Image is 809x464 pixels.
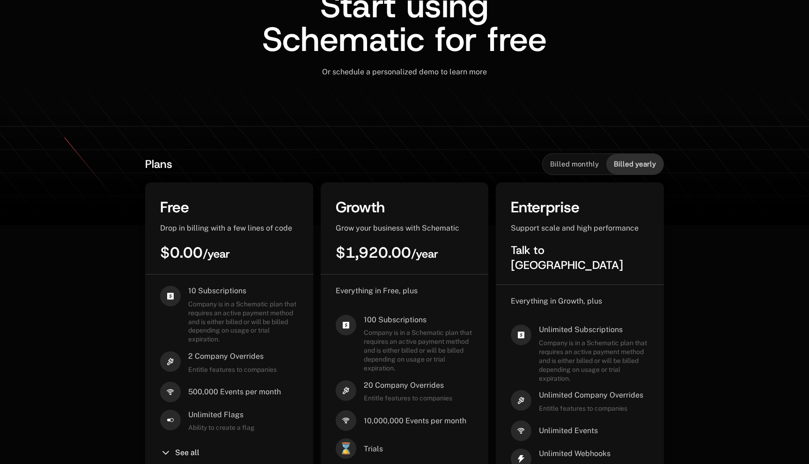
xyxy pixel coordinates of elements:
[539,426,598,436] span: Unlimited Events
[614,159,656,169] span: Billed yearly
[539,404,643,413] span: Entitle features to companies
[203,246,230,261] sub: / year
[336,380,356,401] i: hammer
[336,243,438,262] span: $1,920.00
[364,315,474,325] span: 100 Subscriptions
[364,328,474,372] span: Company is in a Schematic plan that requires an active payment method and is either billed or wil...
[160,286,181,306] i: cashapp
[511,197,580,217] span: Enterprise
[511,224,639,232] span: Support scale and high performance
[336,410,356,431] i: signal
[336,224,459,232] span: Grow your business with Schematic
[336,286,418,295] span: Everything in Free, plus
[411,246,438,261] sub: / year
[175,449,199,457] span: See all
[160,410,181,430] i: boolean-on
[364,416,466,426] span: 10,000,000 Events per month
[539,325,649,335] span: Unlimited Subscriptions
[539,449,649,459] span: Unlimited Webhooks
[160,224,292,232] span: Drop in billing with a few lines of code
[188,365,277,374] span: Entitle features to companies
[188,351,277,362] span: 2 Company Overrides
[322,67,487,76] span: Or schedule a personalized demo to learn more
[539,390,643,400] span: Unlimited Company Overrides
[364,444,383,454] span: Trials
[511,243,623,273] span: Talk to [GEOGRAPHIC_DATA]
[160,197,189,217] span: Free
[336,315,356,335] i: cashapp
[188,423,255,432] span: Ability to create a flag
[160,382,181,402] i: signal
[511,420,531,441] i: signal
[336,197,385,217] span: Growth
[511,390,531,411] i: hammer
[550,159,599,169] span: Billed monthly
[160,243,230,262] span: $0.00
[511,325,531,345] i: cashapp
[188,286,298,296] span: 10 Subscriptions
[336,438,356,459] span: ⌛
[539,339,649,383] span: Company is in a Schematic plan that requires an active payment method and is either billed or wil...
[511,297,602,305] span: Everything in Growth, plus
[188,410,255,420] span: Unlimited Flags
[160,447,171,458] i: chevron-down
[364,394,452,403] span: Entitle features to companies
[188,300,298,344] span: Company is in a Schematic plan that requires an active payment method and is either billed or wil...
[188,387,281,397] span: 500,000 Events per month
[160,351,181,372] i: hammer
[364,380,452,391] span: 20 Company Overrides
[145,157,172,172] span: Plans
